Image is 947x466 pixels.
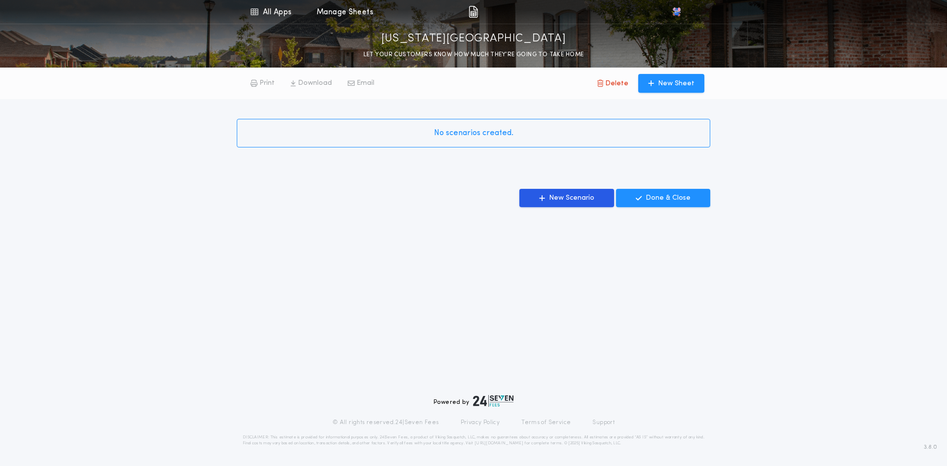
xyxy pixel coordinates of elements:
p: Download [298,78,332,88]
div: Powered by [434,395,513,407]
a: Terms of Service [521,419,571,427]
p: © All rights reserved. 24|Seven Fees [332,419,439,427]
p: Print [259,78,275,88]
img: logo [473,395,513,407]
p: [US_STATE][GEOGRAPHIC_DATA] [381,31,566,47]
button: New Scenario [519,189,614,207]
button: Download [283,74,340,92]
p: Email [357,78,374,88]
a: [URL][DOMAIN_NAME] [474,441,523,445]
span: 3.8.0 [924,443,937,452]
button: Delete [589,74,636,93]
p: LET YOUR CUSTOMERS KNOW HOW MUCH THEY’RE GOING TO TAKE HOME [364,50,584,60]
p: Delete [605,79,628,89]
button: Done & Close [616,189,710,207]
button: Print [243,74,283,92]
p: New Scenario [549,193,594,203]
img: vs-icon [671,7,681,17]
a: Support [592,419,615,427]
img: img [469,6,478,18]
p: DISCLAIMER: This estimate is provided for informational purposes only. 24|Seven Fees, a product o... [243,434,704,446]
button: Email [340,74,382,92]
button: New Sheet [638,74,704,93]
a: Privacy Policy [461,419,500,427]
span: No scenarios created. [434,127,513,139]
p: New Sheet [658,79,694,89]
p: Done & Close [646,193,691,203]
